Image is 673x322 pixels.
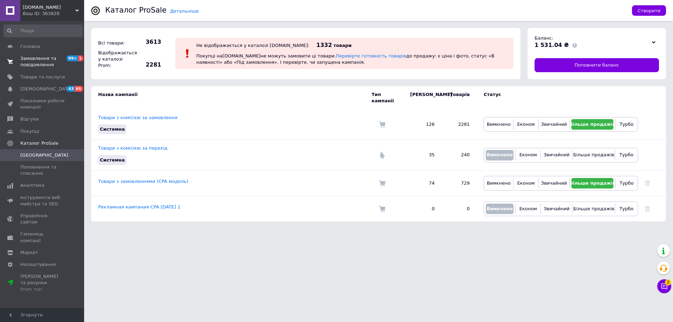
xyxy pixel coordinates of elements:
[23,4,75,11] span: besuto.com.ua
[541,178,568,189] button: Звичайний
[573,152,614,157] span: Більше продажів
[20,55,65,68] span: Замовлення та повідомлення
[379,205,386,212] img: Комісія за замовлення
[486,119,511,130] button: Вимкнено
[535,58,659,72] a: Поповнити баланс
[20,128,39,135] span: Покупці
[403,109,442,140] td: 126
[196,53,494,65] span: Покупці на [DOMAIN_NAME] не можуть замовити ці товари. до продажу: є ціна і фото, статус «В наявн...
[20,116,39,122] span: Відгуки
[98,115,177,120] a: Товари з комісією за замовлення
[20,86,72,92] span: [DEMOGRAPHIC_DATA]
[619,152,633,157] span: Турбо
[336,53,406,59] a: Перевірте готовність товарів
[442,196,477,221] td: 0
[170,8,199,14] a: Детальніше
[486,150,514,160] button: Вимкнено
[619,206,633,211] span: Турбо
[543,150,570,160] button: Звичайний
[442,86,477,109] td: Товарів
[571,119,613,130] button: Більше продажів
[519,206,537,211] span: Економ
[20,231,65,244] span: Гаманець компанії
[570,122,616,127] span: Більше продажів
[541,122,567,127] span: Звичайний
[20,261,56,268] span: Налаштування
[442,170,477,196] td: 729
[517,150,539,160] button: Економ
[20,194,65,207] span: Інструменти веб-майстра та SEO
[20,74,65,80] span: Товари та послуги
[617,119,636,130] button: Турбо
[570,180,616,186] span: Більше продажів
[519,152,537,157] span: Економ
[620,122,634,127] span: Турбо
[20,152,68,158] span: [GEOGRAPHIC_DATA]
[544,152,570,157] span: Звичайний
[645,206,650,211] a: Видалити
[137,61,161,69] span: 2281
[617,150,636,160] button: Турбо
[573,206,614,211] span: Більше продажів
[487,180,511,186] span: Вимкнено
[665,279,671,286] span: 2
[487,152,512,157] span: Вимкнено
[517,180,535,186] span: Економ
[20,43,40,50] span: Головна
[617,204,636,214] button: Турбо
[515,178,536,189] button: Економ
[78,55,84,61] span: 1
[645,180,650,186] a: Видалити
[486,178,511,189] button: Вимкнено
[105,7,166,14] div: Каталог ProSale
[379,152,386,159] img: Комісія за перехід
[20,182,45,189] span: Аналітика
[98,179,188,184] a: Товари з замовленнями (CPA модель)
[75,86,83,92] span: 65
[617,178,636,189] button: Турбо
[20,213,65,225] span: Управління сайтом
[574,204,613,214] button: Більше продажів
[96,38,135,48] div: Всі товари:
[544,206,570,211] span: Звичайний
[517,204,539,214] button: Економ
[317,42,332,48] span: 1332
[100,126,125,132] span: Системна
[620,180,634,186] span: Турбо
[517,122,535,127] span: Економ
[403,86,442,109] td: [PERSON_NAME]
[98,204,181,210] a: Рекламная кампания CPA [DATE] 1
[20,164,65,177] span: Поповнення та списання
[379,121,386,128] img: Комісія за замовлення
[575,62,619,68] span: Поповнити баланс
[20,249,38,256] span: Маркет
[543,204,570,214] button: Звичайний
[96,48,135,71] div: Відображається у каталозі Prom:
[638,8,660,13] span: Створити
[487,122,511,127] span: Вимкнено
[20,286,65,293] div: Prom топ
[20,98,65,110] span: Показники роботи компанії
[182,48,193,59] img: :exclamation:
[632,5,666,16] button: Створити
[100,157,125,163] span: Системна
[571,178,613,189] button: Більше продажів
[574,150,613,160] button: Більше продажів
[98,145,168,151] a: Товари з комісією за перехід
[403,196,442,221] td: 0
[196,43,310,48] div: Не відображається у каталозі [DOMAIN_NAME]:
[333,43,352,48] span: товари
[23,11,84,17] div: Ваш ID: 363820
[657,279,671,293] button: Чат з покупцем2
[442,109,477,140] td: 2281
[487,206,512,211] span: Вимкнено
[379,180,386,187] img: Комісія за замовлення
[91,86,372,109] td: Назва кампанії
[372,86,403,109] td: Тип кампанії
[541,119,568,130] button: Звичайний
[403,170,442,196] td: 74
[477,86,638,109] td: Статус
[4,25,83,37] input: Пошук
[137,38,161,46] span: 3613
[541,180,567,186] span: Звичайний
